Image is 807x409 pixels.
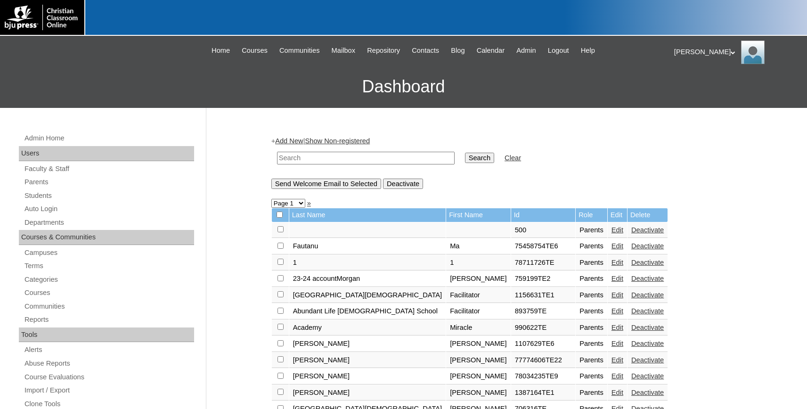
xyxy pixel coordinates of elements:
[305,137,370,145] a: Show Non-registered
[548,45,569,56] span: Logout
[5,65,802,108] h3: Dashboard
[24,287,194,299] a: Courses
[611,242,623,250] a: Edit
[24,190,194,202] a: Students
[446,303,511,319] td: Facilitator
[289,336,446,352] td: [PERSON_NAME]
[289,271,446,287] td: 23-24 accountMorgan
[631,324,664,331] a: Deactivate
[611,291,623,299] a: Edit
[289,368,446,384] td: [PERSON_NAME]
[611,307,623,315] a: Edit
[576,385,607,401] td: Parents
[446,368,511,384] td: [PERSON_NAME]
[383,179,423,189] input: Deactivate
[279,45,320,56] span: Communities
[289,385,446,401] td: [PERSON_NAME]
[511,336,576,352] td: 1107629TE6
[543,45,574,56] a: Logout
[446,320,511,336] td: Miracle
[608,208,627,222] td: Edit
[24,176,194,188] a: Parents
[576,45,600,56] a: Help
[516,45,536,56] span: Admin
[24,384,194,396] a: Import / Export
[271,136,738,188] div: + |
[576,287,607,303] td: Parents
[24,314,194,326] a: Reports
[674,41,798,64] div: [PERSON_NAME]
[207,45,235,56] a: Home
[511,255,576,271] td: 78711726TE
[24,358,194,369] a: Abuse Reports
[477,45,505,56] span: Calendar
[446,352,511,368] td: [PERSON_NAME]
[289,287,446,303] td: [GEOGRAPHIC_DATA][DEMOGRAPHIC_DATA]
[237,45,272,56] a: Courses
[446,336,511,352] td: [PERSON_NAME]
[505,154,521,162] a: Clear
[24,132,194,144] a: Admin Home
[446,385,511,401] td: [PERSON_NAME]
[741,41,765,64] img: Karen Lawton
[24,163,194,175] a: Faculty & Staff
[327,45,360,56] a: Mailbox
[289,208,446,222] td: Last Name
[611,340,623,347] a: Edit
[511,320,576,336] td: 990622TE
[289,238,446,254] td: Fautanu
[451,45,465,56] span: Blog
[242,45,268,56] span: Courses
[19,327,194,343] div: Tools
[24,247,194,259] a: Campuses
[275,137,303,145] a: Add New
[19,230,194,245] div: Courses & Communities
[446,287,511,303] td: Facilitator
[631,340,664,347] a: Deactivate
[511,287,576,303] td: 1156631TE1
[367,45,400,56] span: Repository
[631,307,664,315] a: Deactivate
[465,153,494,163] input: Search
[24,203,194,215] a: Auto Login
[5,5,80,30] img: logo-white.png
[472,45,509,56] a: Calendar
[511,238,576,254] td: 75458754TE6
[307,199,311,207] a: »
[576,255,607,271] td: Parents
[446,45,469,56] a: Blog
[576,222,607,238] td: Parents
[511,303,576,319] td: 893759TE
[631,226,664,234] a: Deactivate
[511,352,576,368] td: 77774606TE22
[24,274,194,286] a: Categories
[611,226,623,234] a: Edit
[581,45,595,56] span: Help
[631,356,664,364] a: Deactivate
[511,271,576,287] td: 759199TE2
[511,368,576,384] td: 78034235TE9
[446,271,511,287] td: [PERSON_NAME]
[289,352,446,368] td: [PERSON_NAME]
[631,275,664,282] a: Deactivate
[412,45,439,56] span: Contacts
[611,356,623,364] a: Edit
[446,208,511,222] td: First Name
[631,242,664,250] a: Deactivate
[576,368,607,384] td: Parents
[511,208,576,222] td: Id
[512,45,541,56] a: Admin
[628,208,668,222] td: Delete
[611,324,623,331] a: Edit
[271,179,381,189] input: Send Welcome Email to Selected
[289,255,446,271] td: 1
[289,303,446,319] td: Abundant Life [DEMOGRAPHIC_DATA] School
[24,371,194,383] a: Course Evaluations
[576,238,607,254] td: Parents
[362,45,405,56] a: Repository
[631,372,664,380] a: Deactivate
[446,255,511,271] td: 1
[212,45,230,56] span: Home
[275,45,325,56] a: Communities
[446,238,511,254] td: Ma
